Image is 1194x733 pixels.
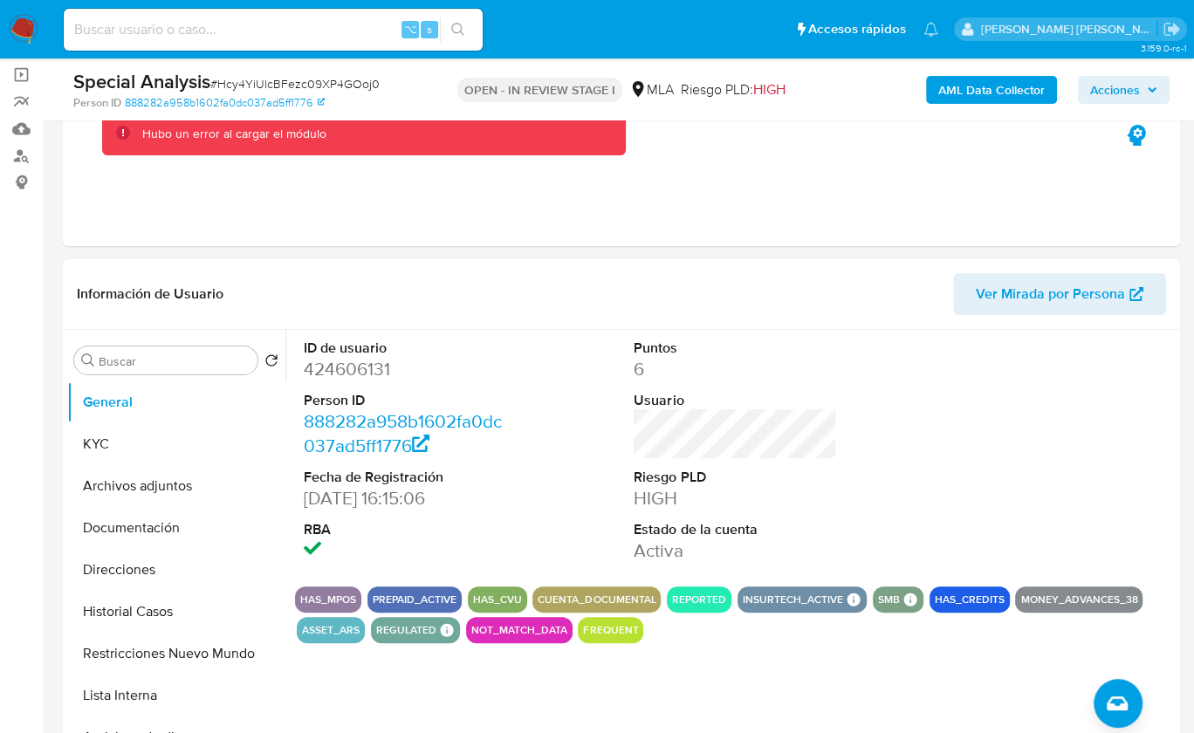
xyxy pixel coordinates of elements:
b: AML Data Collector [938,76,1045,104]
button: Archivos adjuntos [67,465,285,507]
button: search-icon [440,17,476,42]
span: # Hcy4YiUlcBFezc09XP4GOoj0 [210,75,380,92]
button: Buscar [81,353,95,367]
span: Ver Mirada por Persona [976,273,1125,315]
button: KYC [67,423,285,465]
div: MLA [629,80,674,99]
dt: Riesgo PLD [634,468,836,487]
b: Person ID [73,95,121,111]
h1: Información de Usuario [77,285,223,303]
dd: 6 [634,357,836,381]
span: HIGH [753,79,786,99]
a: Salir [1163,20,1181,38]
span: s [427,21,432,38]
a: 888282a958b1602fa0dc037ad5ff1776 [304,408,502,458]
span: Riesgo PLD: [681,80,786,99]
div: Hubo un error al cargar el módulo [142,126,326,142]
button: AML Data Collector [926,76,1057,104]
button: Restricciones Nuevo Mundo [67,633,285,675]
dt: Estado de la cuenta [634,520,836,539]
span: 3.159.0-rc-1 [1140,41,1185,55]
input: Buscar [99,353,250,369]
span: Acciones [1090,76,1140,104]
dt: Fecha de Registración [304,468,506,487]
span: Accesos rápidos [808,20,906,38]
button: Acciones [1078,76,1170,104]
dd: HIGH [634,486,836,510]
dt: Usuario [634,391,836,410]
dd: [DATE] 16:15:06 [304,486,506,510]
button: Direcciones [67,549,285,591]
input: Buscar usuario o caso... [64,18,483,41]
b: Special Analysis [73,67,210,95]
dd: Activa [634,538,836,563]
button: Lista Interna [67,675,285,716]
dt: RBA [304,520,506,539]
p: OPEN - IN REVIEW STAGE I [457,78,622,102]
button: General [67,381,285,423]
dt: Person ID [304,391,506,410]
a: 888282a958b1602fa0dc037ad5ff1776 [125,95,325,111]
button: Ver Mirada por Persona [953,273,1166,315]
dd: 424606131 [304,357,506,381]
span: ⌥ [403,21,416,38]
a: Notificaciones [923,22,938,37]
button: Historial Casos [67,591,285,633]
button: Documentación [67,507,285,549]
dt: Puntos [634,339,836,358]
p: jian.marin@mercadolibre.com [981,21,1157,38]
dt: ID de usuario [304,339,506,358]
button: Volver al orden por defecto [264,353,278,373]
